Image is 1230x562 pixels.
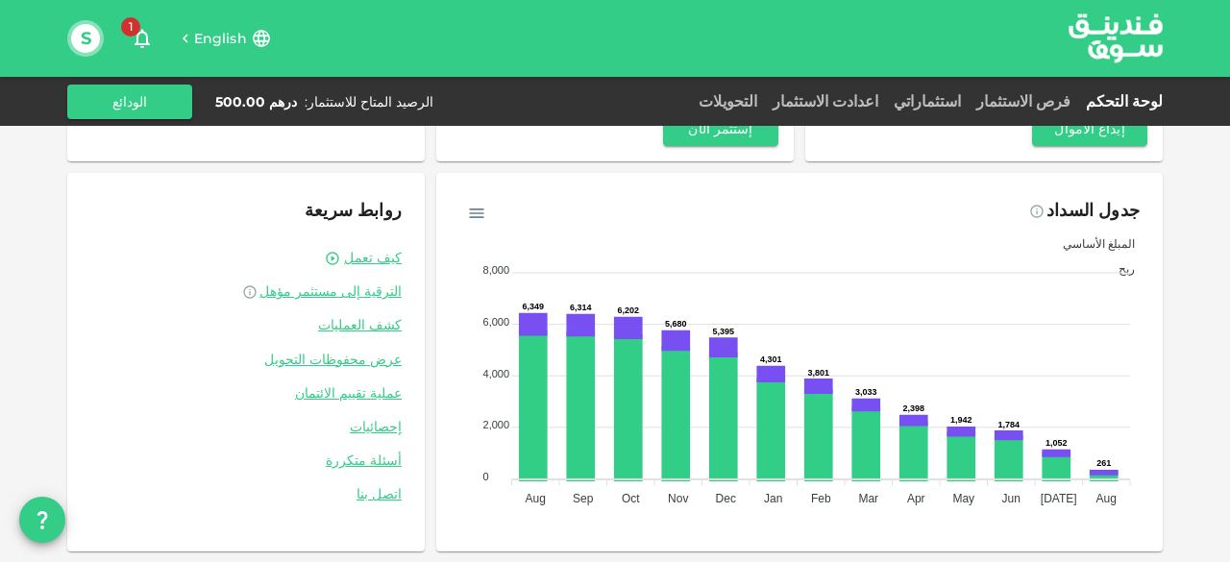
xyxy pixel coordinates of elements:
tspan: [DATE] [1041,492,1077,505]
span: روابط سريعة [305,200,402,221]
tspan: 2,000 [483,419,510,430]
div: الرصيد المتاح للاستثمار : [305,92,433,111]
button: 1 [123,19,161,58]
button: إستثمر الآن [663,111,778,146]
button: الودائع [67,85,192,119]
a: الترقية إلى مستثمر مؤهل [90,282,402,301]
a: إحصائيات [90,418,402,436]
tspan: Oct [622,492,640,505]
tspan: Dec [716,492,736,505]
span: ربح [1104,261,1135,276]
tspan: Aug [1096,492,1117,505]
tspan: Feb [811,492,831,505]
a: فرص الاستثمار [969,92,1078,110]
tspan: Jun [1002,492,1021,505]
a: استثماراتي [886,92,969,110]
img: logo [1044,1,1188,75]
tspan: Sep [573,492,594,505]
a: عملية تقييم الائتمان [90,384,402,403]
button: question [19,497,65,543]
a: لوحة التحكم [1078,92,1163,110]
button: S [71,24,100,53]
a: كيف تعمل [344,249,402,267]
div: درهم 500.00 [215,92,297,111]
span: English [194,30,247,47]
tspan: 8,000 [483,264,510,276]
tspan: 0 [483,471,489,482]
a: logo [1069,1,1163,75]
tspan: 6,000 [483,316,510,328]
span: الترقية إلى مستثمر مؤهل [259,282,402,300]
tspan: Mar [858,492,878,505]
a: اعدادت الاستثمار [765,92,886,110]
tspan: Nov [668,492,688,505]
a: التحويلات [691,92,765,110]
span: 1 [121,17,140,37]
button: إيداع الاموال [1032,111,1147,146]
tspan: Jan [764,492,782,505]
div: جدول السداد [1046,196,1140,227]
tspan: May [952,492,974,505]
tspan: 4,000 [483,368,510,379]
a: عرض محفوظات التحويل [90,351,402,369]
a: أسئلة متكررة [90,452,402,470]
tspan: Apr [907,492,925,505]
a: اتصل بنا [90,485,402,503]
a: كشف العمليات [90,316,402,334]
span: المبلغ الأساسي [1048,236,1135,251]
tspan: Aug [526,492,546,505]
